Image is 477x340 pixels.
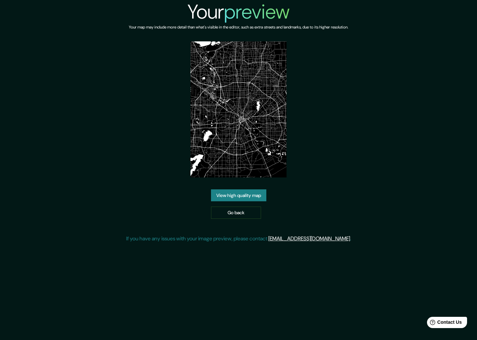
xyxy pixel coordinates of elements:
h6: Your map may include more detail than what's visible in the editor, such as extra streets and lan... [129,24,348,31]
a: Go back [211,207,261,219]
a: View high quality map [211,189,266,202]
p: If you have any issues with your image preview, please contact . [126,235,351,243]
iframe: Help widget launcher [418,314,470,333]
a: [EMAIL_ADDRESS][DOMAIN_NAME] [268,235,350,242]
img: created-map-preview [190,41,287,177]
